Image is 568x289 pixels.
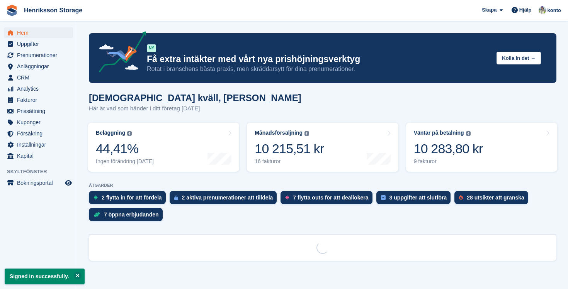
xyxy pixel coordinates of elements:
span: Analytics [17,83,63,94]
div: 3 uppgifter att slutföra [389,194,447,201]
a: menu [4,39,73,49]
a: menu [4,117,73,128]
img: move_outs_to_deallocate_icon-f764333ba52eb49d3ac5e1228854f67142a1ed5810a6f6cc68b1a99e826820c5.svg [285,195,289,200]
div: 7 öppna erbjudanden [104,211,159,218]
a: menu [4,72,73,83]
span: Uppgifter [17,39,63,49]
div: Ingen förändring [DATE] [96,158,154,165]
span: Fakturor [17,95,63,105]
p: Här är vad som händer i ditt företag [DATE] [89,104,301,113]
div: 10 283,80 kr [414,141,483,157]
span: Kuponger [17,117,63,128]
a: menu [4,150,73,161]
a: 2 flytta in för att fördela [89,191,170,208]
div: NY [147,44,156,52]
a: 28 utsikter att granska [454,191,532,208]
span: CRM [17,72,63,83]
div: 2 aktiva prenumerationer att tilldela [182,194,273,201]
a: menu [4,61,73,72]
div: Beläggning [96,130,125,136]
p: Signed in successfully. [5,269,85,284]
span: Bokningsportal [17,177,63,188]
span: Hjälp [519,6,532,14]
img: deal-1b604bf984904fb50ccaf53a9ad4b4a5d6e5aea283cecdc64d6e3604feb123c2.svg [94,212,100,217]
button: Kolla in det → [497,52,541,64]
p: ÅTGÄRDER [89,183,556,188]
div: 44,41% [96,141,154,157]
span: Anläggningar [17,61,63,72]
div: 10 215,51 kr [255,141,324,157]
div: 16 fakturor [255,158,324,165]
img: prospect-51fa495bee0391a8d652442698ab0144808aea92771e9ea1ae160a38d050c398.svg [459,195,463,200]
div: 28 utsikter att granska [467,194,524,201]
a: 3 uppgifter att slutföra [376,191,455,208]
a: menu [4,106,73,117]
a: Henriksson Storage [21,4,85,17]
a: menu [4,50,73,61]
a: Väntar på betalning 10 283,80 kr 9 fakturor [406,123,557,172]
div: 9 fakturor [414,158,483,165]
p: Rotat i branschens bästa praxis, men skräddarsytt för dina prenumerationer. [147,65,490,73]
img: move_ins_to_allocate_icon-fdf77a2bb77ea45bf5b3d319d69a93e2d87916cf1d5bf7949dd705db3b84f3ca.svg [94,195,98,200]
a: menu [4,139,73,150]
span: konto [548,7,561,14]
img: price-adjustments-announcement-icon-8257ccfd72463d97f412b2fc003d46551f7dbcb40ab6d574587a9cd5c0d94... [92,31,146,75]
div: Månadsförsäljning [255,130,303,136]
a: menu [4,83,73,94]
img: icon-info-grey-7440780725fd019a000dd9b08b2336e03edf1995a4989e88bcd33f0948082b44.svg [304,131,309,136]
span: Skyltfönster [7,168,77,176]
span: Försäkring [17,128,63,139]
span: Inställningar [17,139,63,150]
div: Väntar på betalning [414,130,464,136]
a: menu [4,27,73,38]
img: Daniel Axberg [539,6,546,14]
span: Skapa [482,6,497,14]
a: 7 flytta outs för att deallokera [281,191,376,208]
a: Beläggning 44,41% Ingen förändring [DATE] [88,123,239,172]
span: Prenumerationer [17,50,63,61]
img: stora-icon-8386f47178a22dfd0bd8f6a31ec36ba5ce8667c1dd55bd0f319d3a0aa187defe.svg [6,5,18,16]
span: Prissättning [17,106,63,117]
div: 2 flytta in för att fördela [102,194,162,201]
img: icon-info-grey-7440780725fd019a000dd9b08b2336e03edf1995a4989e88bcd33f0948082b44.svg [466,131,471,136]
img: task-75834270c22a3079a89374b754ae025e5fb1db73e45f91037f5363f120a921f8.svg [381,195,386,200]
a: 7 öppna erbjudanden [89,208,167,225]
h1: [DEMOGRAPHIC_DATA] kväll, [PERSON_NAME] [89,93,301,103]
a: Månadsförsäljning 10 215,51 kr 16 fakturor [247,123,398,172]
img: active_subscription_to_allocate_icon-d502201f5373d7db506a760aba3b589e785aa758c864c3986d89f69b8ff3... [174,195,178,200]
a: meny [4,177,73,188]
a: menu [4,128,73,139]
span: Kapital [17,150,63,161]
img: icon-info-grey-7440780725fd019a000dd9b08b2336e03edf1995a4989e88bcd33f0948082b44.svg [127,131,132,136]
a: 2 aktiva prenumerationer att tilldela [170,191,281,208]
a: menu [4,95,73,105]
p: Få extra intäkter med vårt nya prishöjningsverktyg [147,54,490,65]
div: 7 flytta outs för att deallokera [293,194,368,201]
a: Förhandsgranska butik [64,178,73,188]
span: Hem [17,27,63,38]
